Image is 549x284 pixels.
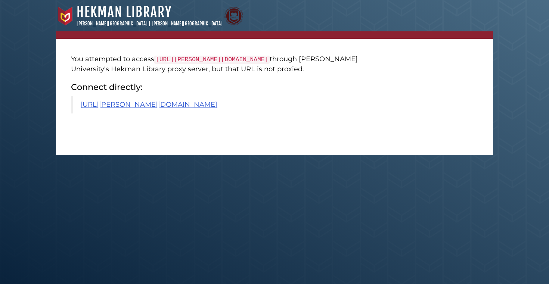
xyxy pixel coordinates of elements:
[56,31,493,39] nav: breadcrumb
[154,56,270,64] code: [URL][PERSON_NAME][DOMAIN_NAME]
[224,7,243,25] img: Calvin Theological Seminary
[77,4,172,20] a: Hekman Library
[80,100,217,109] a: [URL][PERSON_NAME][DOMAIN_NAME]
[56,7,75,25] img: Calvin University
[77,20,223,28] p: [PERSON_NAME][GEOGRAPHIC_DATA] | [PERSON_NAME][GEOGRAPHIC_DATA]
[71,82,372,92] h2: Connect directly:
[71,54,372,74] p: You attempted to access through [PERSON_NAME] University's Hekman Library proxy server, but that ...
